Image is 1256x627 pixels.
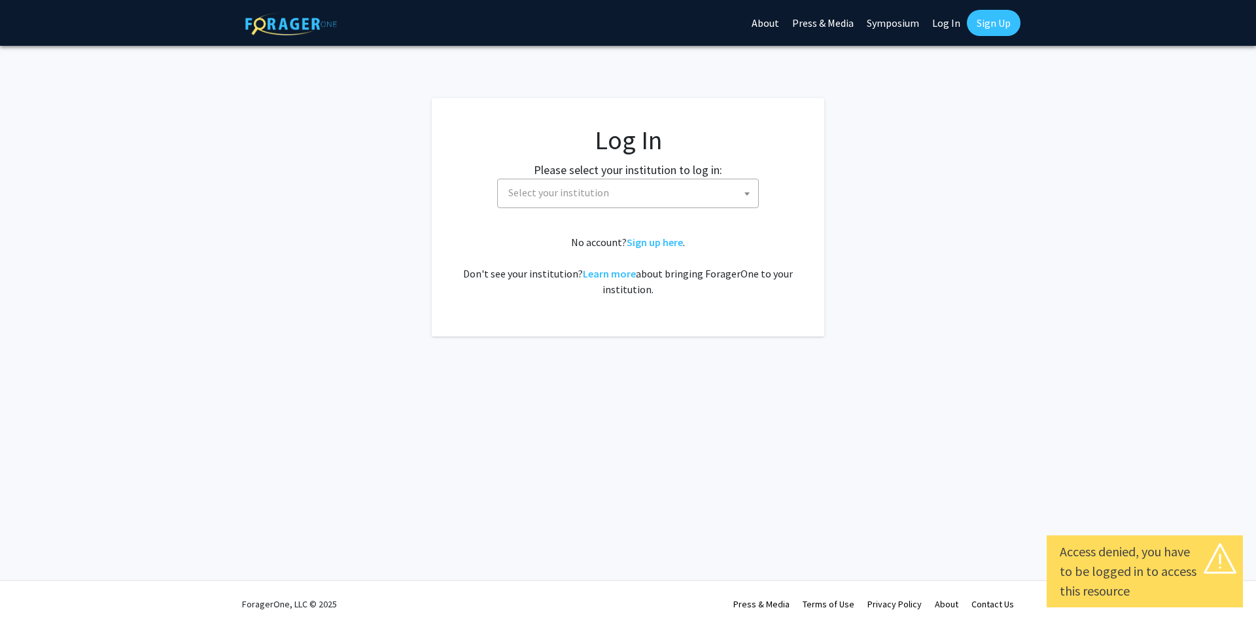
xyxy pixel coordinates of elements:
[971,598,1014,610] a: Contact Us
[242,581,337,627] div: ForagerOne, LLC © 2025
[458,234,798,297] div: No account? . Don't see your institution? about bringing ForagerOne to your institution.
[245,12,337,35] img: ForagerOne Logo
[534,161,722,179] label: Please select your institution to log in:
[458,124,798,156] h1: Log In
[503,179,758,206] span: Select your institution
[1060,542,1230,601] div: Access denied, you have to be logged in to access this resource
[508,186,609,199] span: Select your institution
[497,179,759,208] span: Select your institution
[803,598,854,610] a: Terms of Use
[967,10,1020,36] a: Sign Up
[935,598,958,610] a: About
[627,236,683,249] a: Sign up here
[733,598,790,610] a: Press & Media
[867,598,922,610] a: Privacy Policy
[583,267,636,280] a: Learn more about bringing ForagerOne to your institution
